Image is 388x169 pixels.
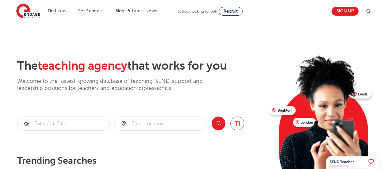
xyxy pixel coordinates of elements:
p: Trending searches [17,155,265,166]
a: Find jobs [48,9,66,13]
a: Sign up [332,7,359,16]
span: Schools looking for staff [178,9,217,13]
input: Submit [17,117,109,130]
img: Engage Education [16,4,40,19]
span: Recruit [224,9,238,13]
input: Submit [115,117,207,130]
h2: The that works for you [17,59,265,73]
div: Submit [114,117,207,131]
a: For Schools [78,9,102,13]
button: Search [212,117,225,130]
a: Blogs & Latest News [115,9,157,13]
p: Welcome to the fastest-growing database of teaching, SEND, support and leadership positions for t... [17,78,220,92]
div: Submit [17,117,110,131]
span: teaching agency [38,59,127,72]
a: Recruit [219,7,243,16]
